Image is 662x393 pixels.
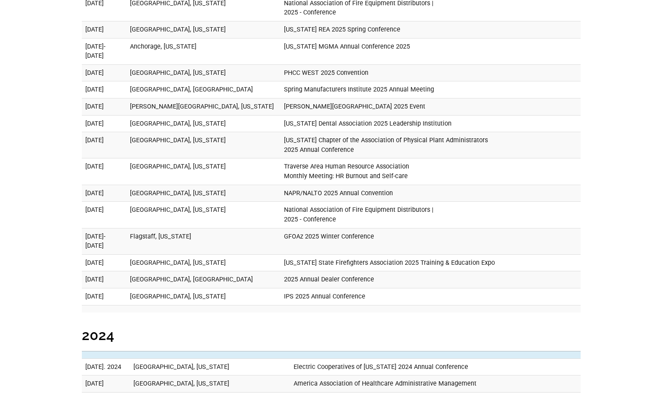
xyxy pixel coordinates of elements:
[126,38,280,64] td: Anchorage, [US_STATE]
[82,21,126,39] td: [DATE]
[290,358,580,375] td: Electric Cooperatives of [US_STATE] 2024 Annual Conference
[280,38,581,64] td: [US_STATE] MGMA Annual Conference 2025
[280,185,581,202] td: NAPR/NALTO 2025 Annual Convention
[126,98,280,116] td: [PERSON_NAME][GEOGRAPHIC_DATA], [US_STATE]
[82,375,130,393] td: [DATE]
[82,64,126,81] td: [DATE]
[82,158,126,185] td: [DATE]
[126,21,280,39] td: [GEOGRAPHIC_DATA], [US_STATE]
[82,185,126,202] td: [DATE]
[280,132,581,158] td: [US_STATE] Chapter of the Association of Physical Plant Administrators 2025 Annual Conference
[280,288,581,305] td: IPS 2025 Annual Conference
[126,228,280,254] td: Flagstaff, [US_STATE]
[82,38,126,64] td: [DATE]-[DATE]
[280,115,581,132] td: [US_STATE] Dental Association 2025 Leadership Institution
[82,328,581,342] h2: 2024
[126,185,280,202] td: [GEOGRAPHIC_DATA], [US_STATE]
[82,98,126,116] td: [DATE]
[82,202,126,228] td: [DATE]
[82,288,126,305] td: [DATE]
[130,375,290,393] td: [GEOGRAPHIC_DATA], [US_STATE]
[126,81,280,98] td: [GEOGRAPHIC_DATA], [GEOGRAPHIC_DATA]
[126,115,280,132] td: [GEOGRAPHIC_DATA], [US_STATE]
[82,358,130,375] td: [DATE]. 2024
[280,81,581,98] td: Spring Manufacturers Institute 2025 Annual Meeting
[82,132,126,158] td: [DATE]
[126,254,280,271] td: [GEOGRAPHIC_DATA], [US_STATE]
[126,271,280,288] td: [GEOGRAPHIC_DATA], [GEOGRAPHIC_DATA]
[280,98,581,116] td: [PERSON_NAME][GEOGRAPHIC_DATA] 2025 Event
[82,271,126,288] td: [DATE]
[82,254,126,271] td: [DATE]
[82,228,126,254] td: [DATE]-[DATE]
[280,21,581,39] td: [US_STATE] REA 2025 Spring Conference
[126,158,280,185] td: [GEOGRAPHIC_DATA], [US_STATE]
[126,202,280,228] td: [GEOGRAPHIC_DATA], [US_STATE]
[82,115,126,132] td: [DATE]
[280,271,581,288] td: 2025 Annual Dealer Conference
[280,158,581,185] td: Traverse Area Human Resource Association Monthly Meeting: HR Burnout and Self-care
[126,64,280,81] td: [GEOGRAPHIC_DATA], [US_STATE]
[280,254,581,271] td: [US_STATE] State Firefighters Association 2025 Training & Education Expo
[82,81,126,98] td: [DATE]
[290,375,580,393] td: America Association of Healthcare Administrative Management
[130,358,290,375] td: [GEOGRAPHIC_DATA], [US_STATE]
[126,132,280,158] td: [GEOGRAPHIC_DATA], [US_STATE]
[280,228,581,254] td: GFOAz 2025 Winter Conference
[126,288,280,305] td: [GEOGRAPHIC_DATA], [US_STATE]
[280,202,581,228] td: National Association of Fire Equipment Distributors | 2025 - Conference
[280,64,581,81] td: PHCC WEST 2025 Convention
